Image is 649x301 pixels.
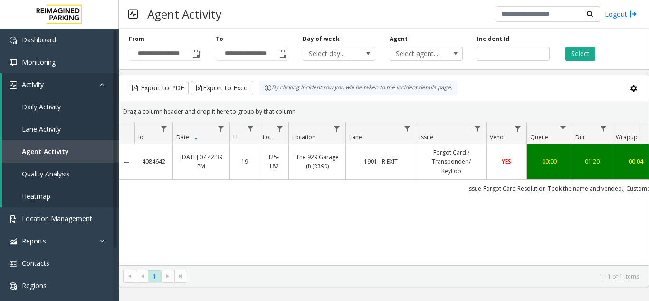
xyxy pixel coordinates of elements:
[565,47,595,61] button: Select
[129,35,144,43] label: From
[512,122,525,135] a: Vend Filter Menu
[2,140,119,163] a: Agent Activity
[492,157,521,166] a: YES
[578,157,606,166] a: 01:20
[22,147,69,156] span: Agent Activity
[158,122,171,135] a: Id Filter Menu
[22,35,56,44] span: Dashboard
[10,37,17,44] img: 'icon'
[22,214,92,223] span: Location Management
[22,80,44,89] span: Activity
[138,133,143,141] span: Id
[2,185,119,207] a: Heatmap
[630,9,637,19] img: logout
[390,35,408,43] label: Agent
[2,73,119,96] a: Activity
[128,2,138,26] img: pageIcon
[119,122,649,265] div: Data table
[22,102,61,111] span: Daily Activity
[401,122,414,135] a: Lane Filter Menu
[192,134,200,141] span: Sortable
[22,259,49,268] span: Contacts
[22,125,61,134] span: Lane Activity
[236,157,253,166] a: 19
[10,282,17,290] img: 'icon'
[193,272,639,281] kendo-pager-info: 1 - 1 of 1 items
[259,81,457,95] div: By clicking Incident row you will be taken to the incident details page.
[191,81,253,95] button: Export to Excel
[265,153,283,171] a: I25-182
[420,133,433,141] span: Issue
[331,122,344,135] a: Location Filter Menu
[216,35,223,43] label: To
[263,133,271,141] span: Lot
[264,84,272,92] img: infoIcon.svg
[557,122,570,135] a: Queue Filter Menu
[390,47,448,60] span: Select agent...
[616,133,638,141] span: Wrapup
[303,47,361,60] span: Select day...
[10,238,17,245] img: 'icon'
[10,81,17,89] img: 'icon'
[10,260,17,268] img: 'icon'
[22,58,56,67] span: Monitoring
[295,153,340,171] a: The 929 Garage (I) (R390)
[140,157,167,166] a: 4084642
[22,192,50,201] span: Heatmap
[490,133,504,141] span: Vend
[2,163,119,185] a: Quality Analysis
[148,270,161,283] span: Page 1
[233,133,238,141] span: H
[22,236,46,245] span: Reports
[215,122,228,135] a: Date Filter Menu
[244,122,257,135] a: H Filter Menu
[129,81,189,95] button: Export to PDF
[119,158,134,166] a: Collapse Details
[22,281,47,290] span: Regions
[605,9,637,19] a: Logout
[471,122,484,135] a: Issue Filter Menu
[502,157,511,165] span: YES
[477,35,509,43] label: Incident Id
[530,133,548,141] span: Queue
[292,133,315,141] span: Location
[176,133,189,141] span: Date
[533,157,566,166] a: 00:00
[352,157,410,166] a: 1901 - R EXIT
[2,118,119,140] a: Lane Activity
[179,153,224,171] a: [DATE] 07:42:39 PM
[274,122,286,135] a: Lot Filter Menu
[2,96,119,118] a: Daily Activity
[303,35,340,43] label: Day of week
[10,59,17,67] img: 'icon'
[191,47,201,60] span: Toggle popup
[277,47,288,60] span: Toggle popup
[143,2,226,26] h3: Agent Activity
[22,169,70,178] span: Quality Analysis
[10,215,17,223] img: 'icon'
[349,133,362,141] span: Lane
[119,103,649,120] div: Drag a column header and drop it here to group by that column
[597,122,610,135] a: Dur Filter Menu
[575,133,585,141] span: Dur
[422,148,480,175] a: Forgot Card / Transponder / KeyFob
